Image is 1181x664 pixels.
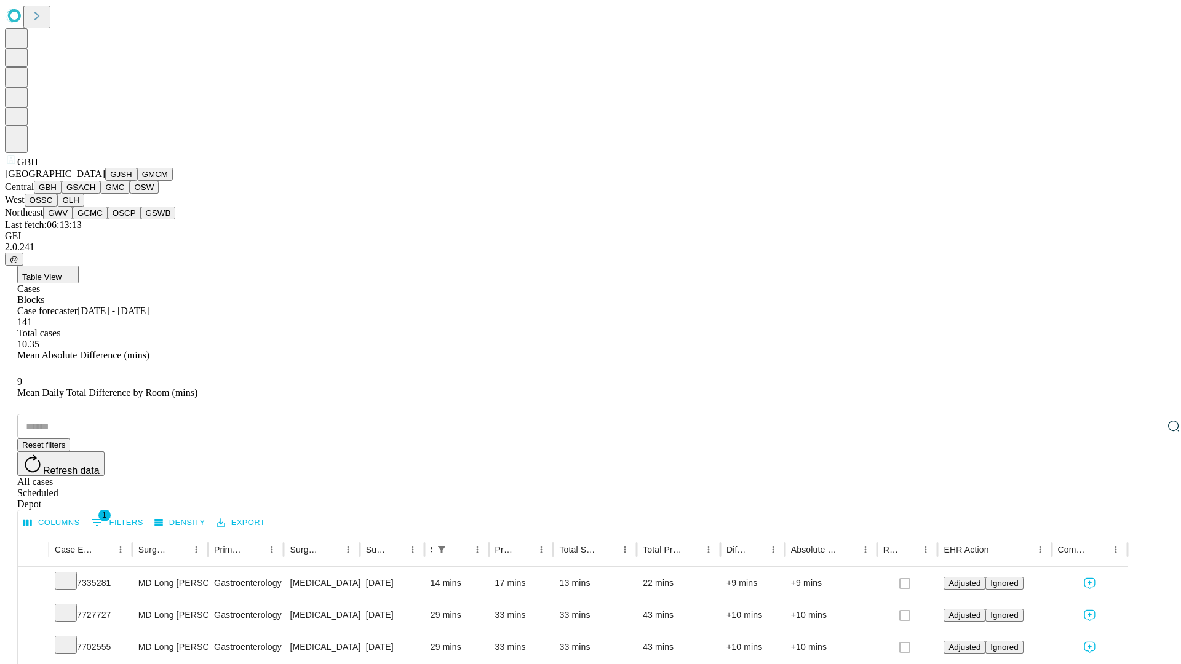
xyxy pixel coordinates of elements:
[559,599,630,631] div: 33 mins
[290,631,353,663] div: [MEDICAL_DATA] FLEXIBLE PROXIMAL DIAGNOSTIC
[290,545,320,555] div: Surgery Name
[17,376,22,387] span: 9
[17,328,60,338] span: Total cases
[55,567,126,599] div: 7335281
[1107,541,1124,558] button: Menu
[857,541,874,558] button: Menu
[5,168,105,179] span: [GEOGRAPHIC_DATA]
[451,541,469,558] button: Sort
[25,194,58,207] button: OSSC
[213,513,268,532] button: Export
[683,541,700,558] button: Sort
[170,541,188,558] button: Sort
[188,541,205,558] button: Menu
[55,631,126,663] div: 7702555
[5,242,1176,253] div: 2.0.241
[322,541,340,558] button: Sort
[559,545,598,555] div: Total Scheduled Duration
[10,255,18,264] span: @
[88,513,146,532] button: Show filters
[62,181,100,194] button: GSACH
[700,541,717,558] button: Menu
[559,567,630,599] div: 13 mins
[100,181,129,194] button: GMC
[990,579,1018,588] span: Ignored
[495,631,547,663] div: 33 mins
[55,599,126,631] div: 7727727
[138,545,169,555] div: Surgeon Name
[431,567,483,599] div: 14 mins
[616,541,634,558] button: Menu
[98,509,111,521] span: 1
[141,207,176,219] button: GSWB
[495,599,547,631] div: 33 mins
[24,637,42,658] button: Expand
[78,306,149,316] span: [DATE] - [DATE]
[366,631,418,663] div: [DATE]
[404,541,421,558] button: Menu
[366,567,418,599] div: [DATE]
[433,541,450,558] button: Show filters
[643,545,682,555] div: Total Predicted Duration
[22,272,62,282] span: Table View
[559,631,630,663] div: 33 mins
[138,599,202,631] div: MD Long [PERSON_NAME]
[22,440,65,449] span: Reset filters
[726,567,779,599] div: +9 mins
[5,219,82,230] span: Last fetch: 06:13:13
[17,438,70,451] button: Reset filters
[791,545,838,555] div: Absolute Difference
[214,599,277,631] div: Gastroenterology
[387,541,404,558] button: Sort
[726,631,779,663] div: +10 mins
[765,541,782,558] button: Menu
[34,181,62,194] button: GBH
[599,541,616,558] button: Sort
[990,611,1018,620] span: Ignored
[95,541,112,558] button: Sort
[366,545,386,555] div: Surgery Date
[5,207,43,218] span: Northeast
[990,642,1018,652] span: Ignored
[948,642,980,652] span: Adjusted
[17,350,149,360] span: Mean Absolute Difference (mins)
[17,306,78,316] span: Case forecaster
[43,465,100,476] span: Refresh data
[17,317,32,327] span: 141
[151,513,209,532] button: Density
[17,339,39,349] span: 10.35
[246,541,263,558] button: Sort
[533,541,550,558] button: Menu
[900,541,917,558] button: Sort
[643,631,714,663] div: 43 mins
[643,599,714,631] div: 43 mins
[883,545,899,555] div: Resolved in EHR
[5,253,23,266] button: @
[469,541,486,558] button: Menu
[57,194,84,207] button: GLH
[747,541,765,558] button: Sort
[840,541,857,558] button: Sort
[263,541,280,558] button: Menu
[726,545,746,555] div: Difference
[948,579,980,588] span: Adjusted
[24,605,42,626] button: Expand
[214,545,245,555] div: Primary Service
[515,541,533,558] button: Sort
[985,577,1023,590] button: Ignored
[340,541,357,558] button: Menu
[990,541,1008,558] button: Sort
[5,181,34,192] span: Central
[917,541,934,558] button: Menu
[17,266,79,283] button: Table View
[1032,541,1049,558] button: Menu
[495,545,515,555] div: Predicted In Room Duration
[791,631,871,663] div: +10 mins
[948,611,980,620] span: Adjusted
[495,567,547,599] div: 17 mins
[130,181,159,194] button: OSW
[985,641,1023,654] button: Ignored
[1058,545,1089,555] div: Comments
[290,567,353,599] div: [MEDICAL_DATA] FLEXIBLE DIAGNOSTIC
[214,567,277,599] div: Gastroenterology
